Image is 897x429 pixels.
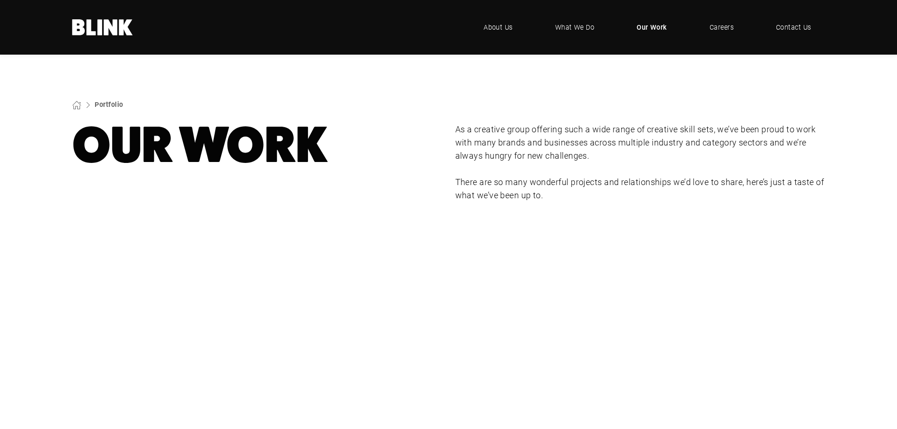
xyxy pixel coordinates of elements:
[72,19,133,35] a: Home
[469,13,527,41] a: About Us
[762,13,825,41] a: Contact Us
[622,13,681,41] a: Our Work
[455,176,825,202] p: There are so many wonderful projects and relationships we’d love to share, here’s just a taste of...
[484,22,513,32] span: About Us
[695,13,748,41] a: Careers
[776,22,811,32] span: Contact Us
[455,123,825,162] p: As a creative group offering such a wide range of creative skill sets, we’ve been proud to work w...
[637,22,667,32] span: Our Work
[95,100,123,109] a: Portfolio
[72,123,442,167] h1: Our Work
[555,22,595,32] span: What We Do
[710,22,734,32] span: Careers
[541,13,609,41] a: What We Do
